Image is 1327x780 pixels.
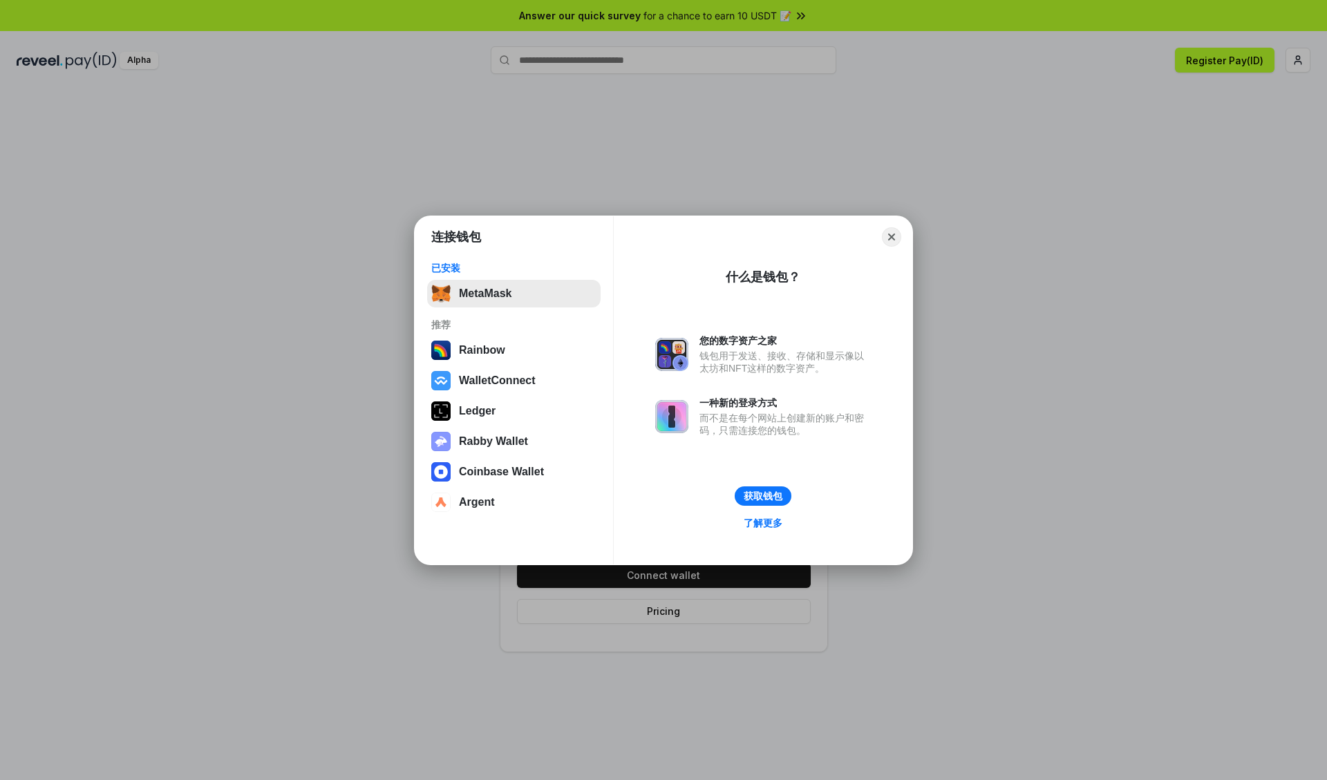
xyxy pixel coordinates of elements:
[699,397,871,409] div: 一种新的登录方式
[699,350,871,374] div: 钱包用于发送、接收、存储和显示像以太坊和NFT这样的数字资产。
[431,401,451,421] img: svg+xml,%3Csvg%20xmlns%3D%22http%3A%2F%2Fwww.w3.org%2F2000%2Fsvg%22%20width%3D%2228%22%20height%3...
[427,397,601,425] button: Ledger
[427,367,601,394] button: WalletConnect
[431,493,451,512] img: svg+xml,%3Csvg%20width%3D%2228%22%20height%3D%2228%22%20viewBox%3D%220%200%2028%2028%22%20fill%3D...
[427,488,601,516] button: Argent
[431,371,451,390] img: svg+xml,%3Csvg%20width%3D%2228%22%20height%3D%2228%22%20viewBox%3D%220%200%2028%2028%22%20fill%3D...
[431,262,596,274] div: 已安装
[427,280,601,307] button: MetaMask
[655,338,688,371] img: svg+xml,%3Csvg%20xmlns%3D%22http%3A%2F%2Fwww.w3.org%2F2000%2Fsvg%22%20fill%3D%22none%22%20viewBox...
[427,458,601,486] button: Coinbase Wallet
[427,428,601,455] button: Rabby Wallet
[431,284,451,303] img: svg+xml,%3Csvg%20fill%3D%22none%22%20height%3D%2233%22%20viewBox%3D%220%200%2035%2033%22%20width%...
[735,486,791,506] button: 获取钱包
[431,229,481,245] h1: 连接钱包
[735,514,791,532] a: 了解更多
[744,517,782,529] div: 了解更多
[726,269,800,285] div: 什么是钱包？
[459,287,511,300] div: MetaMask
[427,336,601,364] button: Rainbow
[655,400,688,433] img: svg+xml,%3Csvg%20xmlns%3D%22http%3A%2F%2Fwww.w3.org%2F2000%2Fsvg%22%20fill%3D%22none%22%20viewBox...
[459,496,495,508] div: Argent
[459,344,505,356] div: Rainbow
[431,318,596,331] div: 推荐
[459,435,528,448] div: Rabby Wallet
[431,432,451,451] img: svg+xml,%3Csvg%20xmlns%3D%22http%3A%2F%2Fwww.w3.org%2F2000%2Fsvg%22%20fill%3D%22none%22%20viewBox...
[459,466,544,478] div: Coinbase Wallet
[744,490,782,502] div: 获取钱包
[459,405,496,417] div: Ledger
[882,227,901,247] button: Close
[431,341,451,360] img: svg+xml,%3Csvg%20width%3D%22120%22%20height%3D%22120%22%20viewBox%3D%220%200%20120%20120%22%20fil...
[699,412,871,437] div: 而不是在每个网站上创建新的账户和密码，只需连接您的钱包。
[459,374,536,387] div: WalletConnect
[699,334,871,347] div: 您的数字资产之家
[431,462,451,482] img: svg+xml,%3Csvg%20width%3D%2228%22%20height%3D%2228%22%20viewBox%3D%220%200%2028%2028%22%20fill%3D...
